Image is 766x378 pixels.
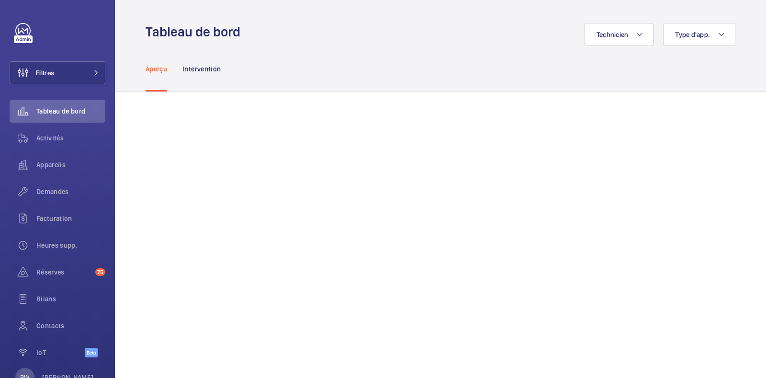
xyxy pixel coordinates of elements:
[36,106,105,116] span: Tableau de bord
[85,348,98,357] span: Beta
[36,187,105,196] span: Demandes
[95,268,105,276] span: 75
[36,133,105,143] span: Activités
[663,23,735,46] button: Type d'app.
[36,241,105,250] span: Heures supp.
[585,23,654,46] button: Technicien
[36,348,85,357] span: IoT
[146,23,246,41] h1: Tableau de bord
[36,321,105,331] span: Contacts
[36,160,105,170] span: Appareils
[182,64,221,74] p: Intervention
[36,68,54,78] span: Filtres
[146,64,167,74] p: Aperçu
[10,61,105,84] button: Filtres
[675,31,710,38] span: Type d'app.
[597,31,629,38] span: Technicien
[36,267,91,277] span: Réserves
[36,294,105,304] span: Bilans
[36,214,105,223] span: Facturation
